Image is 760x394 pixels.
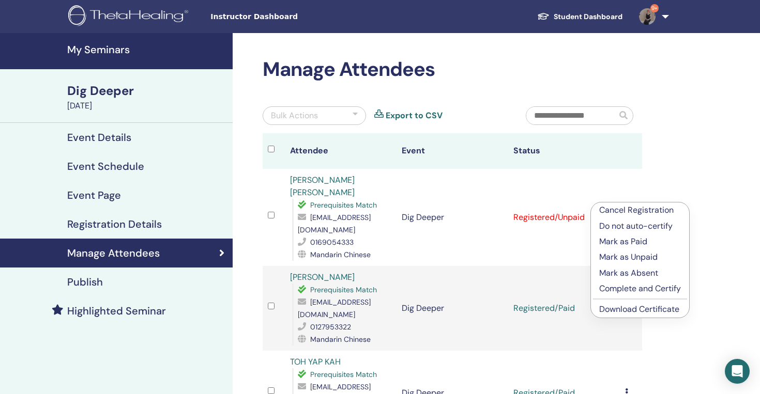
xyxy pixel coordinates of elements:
[67,276,103,288] h4: Publish
[397,133,508,169] th: Event
[599,267,681,279] p: Mark as Absent
[639,8,656,25] img: default.jpg
[397,266,508,351] td: Dig Deeper
[68,5,192,28] img: logo.png
[67,131,131,144] h4: Event Details
[310,370,377,379] span: Prerequisites Match
[310,238,354,247] span: 0169054333
[67,189,121,201] h4: Event Page
[599,220,681,232] p: Do not auto-certify
[599,282,681,295] p: Complete and Certify
[725,359,750,384] div: Open Intercom Messenger
[537,12,550,21] img: graduation-cap-white.svg
[599,204,681,216] p: Cancel Registration
[210,11,366,22] span: Instructor Dashboard
[285,133,397,169] th: Attendee
[67,305,166,317] h4: Highlighted Seminar
[67,247,160,259] h4: Manage Attendees
[310,200,377,210] span: Prerequisites Match
[263,58,642,82] h2: Manage Attendees
[290,175,355,198] a: [PERSON_NAME] [PERSON_NAME]
[310,285,377,294] span: Prerequisites Match
[67,100,226,112] div: [DATE]
[386,109,443,122] a: Export to CSV
[397,169,508,266] td: Dig Deeper
[599,251,681,263] p: Mark as Unpaid
[310,250,371,259] span: Mandarin Chinese
[298,297,371,319] span: [EMAIL_ADDRESS][DOMAIN_NAME]
[650,4,659,12] span: 9+
[67,82,226,100] div: Dig Deeper
[67,160,144,172] h4: Event Schedule
[508,133,620,169] th: Status
[61,82,233,112] a: Dig Deeper[DATE]
[310,322,351,332] span: 0127953322
[310,335,371,344] span: Mandarin Chinese
[599,235,681,248] p: Mark as Paid
[67,218,162,230] h4: Registration Details
[67,43,226,56] h4: My Seminars
[298,213,371,234] span: [EMAIL_ADDRESS][DOMAIN_NAME]
[599,304,679,314] a: Download Certificate
[271,109,318,122] div: Bulk Actions
[290,272,355,282] a: [PERSON_NAME]
[290,356,341,367] a: TOH YAP KAH
[529,7,631,26] a: Student Dashboard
